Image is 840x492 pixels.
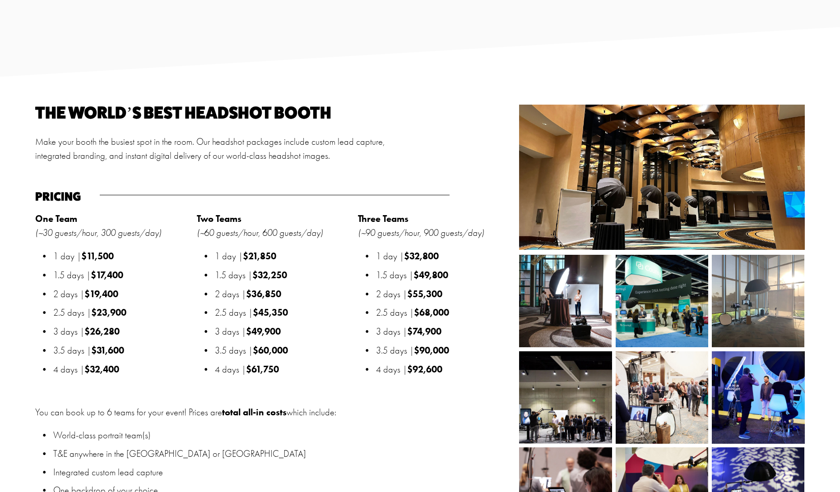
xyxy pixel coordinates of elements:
[376,344,514,358] p: 3.5 days |
[407,326,441,337] strong: $74,900
[215,344,353,358] p: 3.5 days |
[246,363,279,375] strong: $61,750
[591,255,730,347] img: _FP_2412.jpg
[84,363,119,375] strong: $32,400
[376,363,514,377] p: 4 days |
[215,325,353,339] p: 3 days |
[35,228,162,238] em: (~30 guests/hour, 300 guests/day)
[53,306,191,320] p: 2.5 days |
[414,307,449,318] strong: $68,000
[414,345,449,356] strong: $90,000
[84,288,118,299] strong: $19,400
[253,345,288,356] strong: $60,000
[215,268,353,283] p: 1.5 days |
[35,135,418,163] p: Make your booth the busiest spot in the room. Our headshot packages include custom lead capture, ...
[91,345,124,356] strong: $31,600
[215,363,353,377] p: 4 days |
[35,213,77,224] strong: One Team
[376,249,514,264] p: 1 day |
[243,406,287,418] strong: all-in costs
[53,447,514,461] p: T&E anywhere in the [GEOGRAPHIC_DATA] or [GEOGRAPHIC_DATA]
[215,287,353,302] p: 2 days |
[593,351,732,444] img: 22-11-16_TDP_BTS_021.jpg
[197,213,241,224] strong: Two Teams
[519,351,650,444] img: BIO_Backpack.jpg
[81,250,114,262] strong: $11,500
[253,307,288,318] strong: $45,350
[358,213,408,224] strong: Three Teams
[35,405,514,420] p: You can book up to 6 teams for your event! Prices are which include:
[91,307,126,318] strong: $23,900
[53,249,191,264] p: 1 day |
[222,406,241,418] strong: total
[376,325,514,339] p: 3 days |
[243,250,276,262] strong: $21,850
[404,250,439,262] strong: $32,800
[519,255,612,347] img: Nashville HDC-3.jpg
[407,363,442,375] strong: $92,600
[681,255,804,347] img: image0.jpeg
[53,466,514,480] p: Integrated custom lead capture
[53,429,514,443] p: World-class portrait team(s)
[197,228,323,238] em: (~60 guests/hour, 600 guests/day)
[53,325,191,339] p: 3 days |
[53,363,191,377] p: 4 days |
[246,288,281,299] strong: $36,850
[35,105,418,121] h2: The world’s best headshot booth
[358,228,484,238] em: (~90 guests/hour, 900 guests/day)
[670,351,809,444] img: 23-05-18_TDP_BTS_0017.jpg
[215,249,353,264] p: 1 day |
[53,287,191,302] p: 2 days |
[376,306,514,320] p: 2.5 days |
[252,269,287,280] strong: $32,250
[246,326,281,337] strong: $49,900
[84,326,120,337] strong: $26,280
[35,190,95,202] h4: Pricing
[376,287,514,302] p: 2 days |
[53,268,191,283] p: 1.5 days |
[407,288,442,299] strong: $55,300
[91,269,123,280] strong: $17,400
[215,306,353,320] p: 2.5 days |
[53,344,191,358] p: 3.5 days |
[376,268,514,283] p: 1.5 days |
[413,269,448,280] strong: $49,800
